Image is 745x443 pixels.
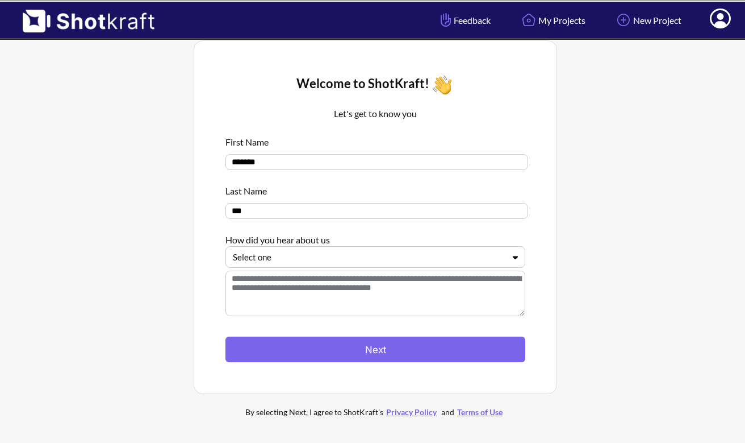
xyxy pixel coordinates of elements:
[222,405,529,419] div: By selecting Next, I agree to ShotKraft's and
[429,72,455,98] img: Wave Icon
[519,10,538,30] img: Home Icon
[383,407,440,417] a: Privacy Policy
[438,14,491,27] span: Feedback
[225,337,525,362] button: Next
[225,227,525,246] div: How did you hear about us
[605,5,690,35] a: New Project
[454,407,505,417] a: Terms of Use
[614,10,633,30] img: Add Icon
[225,179,525,197] div: Last Name
[225,72,525,98] div: Welcome to ShotKraft!
[438,10,454,30] img: Hand Icon
[510,5,594,35] a: My Projects
[225,130,525,148] div: First Name
[225,107,525,121] p: Let's get to know you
